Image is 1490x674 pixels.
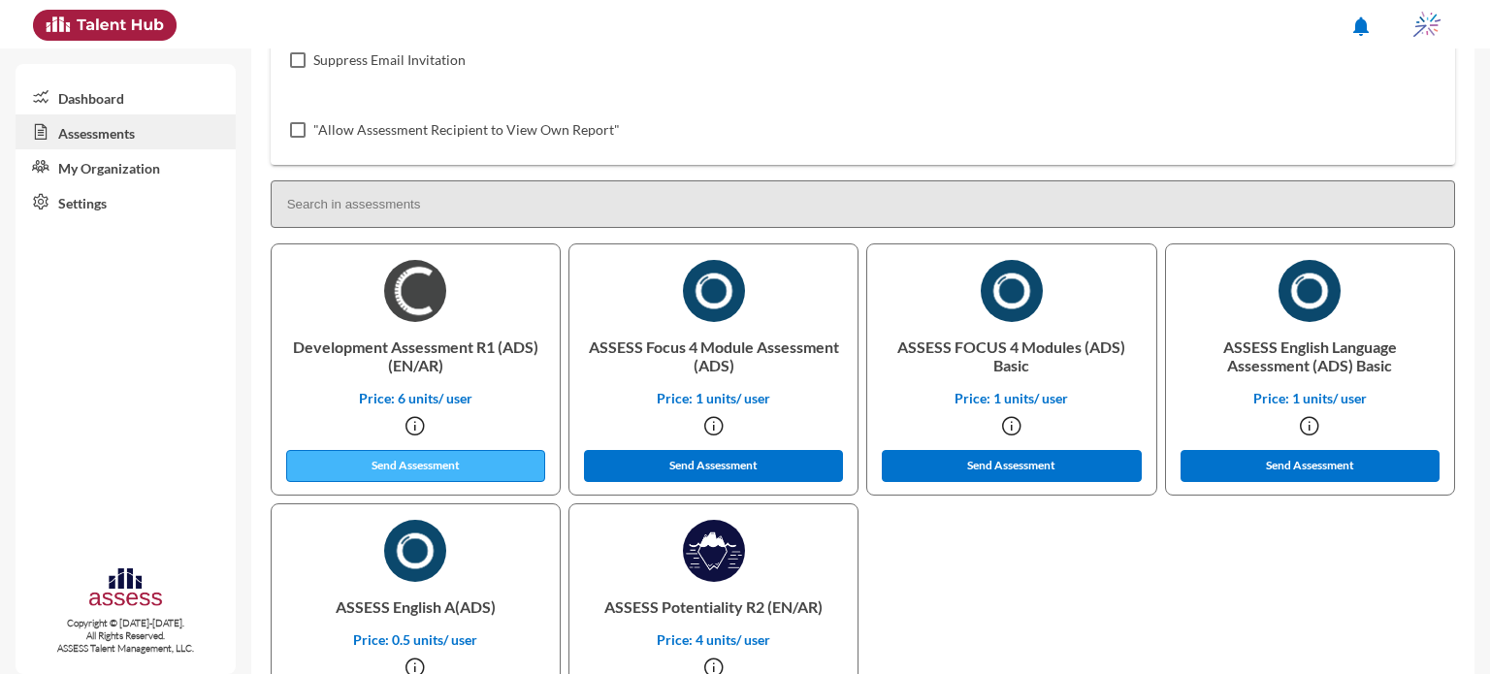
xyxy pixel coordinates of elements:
mat-icon: notifications [1349,15,1373,38]
p: ASSESS FOCUS 4 Modules (ADS) Basic [883,322,1140,390]
p: Price: 1 units/ user [883,390,1140,406]
span: "Allow Assessment Recipient to View Own Report" [313,118,620,142]
p: ASSESS Potentiality R2 (EN/AR) [585,582,842,631]
a: My Organization [16,149,236,184]
p: Price: 6 units/ user [287,390,544,406]
input: Search in assessments [271,180,1455,228]
button: Send Assessment [882,450,1142,482]
p: Price: 1 units/ user [1182,390,1439,406]
p: Price: 4 units/ user [585,631,842,648]
p: ASSESS English Language Assessment (ADS) Basic [1182,322,1439,390]
p: Development Assessment R1 (ADS) (EN/AR) [287,322,544,390]
p: Copyright © [DATE]-[DATE]. All Rights Reserved. ASSESS Talent Management, LLC. [16,617,236,655]
p: ASSESS English A(ADS) [287,582,544,631]
p: Price: 1 units/ user [585,390,842,406]
p: Price: 0.5 units/ user [287,631,544,648]
span: Suppress Email Invitation [313,48,466,72]
button: Send Assessment [286,450,546,482]
a: Dashboard [16,80,236,114]
a: Assessments [16,114,236,149]
button: Send Assessment [1181,450,1441,482]
a: Settings [16,184,236,219]
p: ASSESS Focus 4 Module Assessment (ADS) [585,322,842,390]
img: assesscompany-logo.png [87,565,164,613]
button: Send Assessment [584,450,844,482]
